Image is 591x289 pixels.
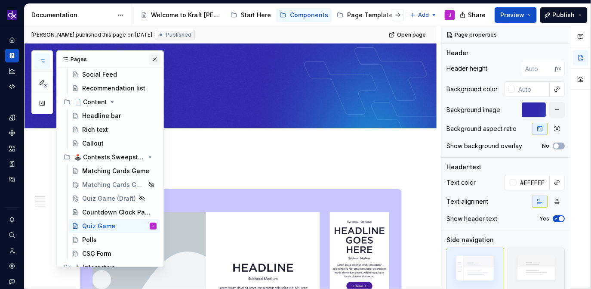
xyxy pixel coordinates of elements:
button: Add [407,9,440,21]
div: Matching Cards Game [82,167,149,175]
a: Open page [386,29,430,41]
div: Background color [446,85,498,93]
button: Preview [495,7,537,23]
div: 📄 Content [74,98,107,106]
span: Open page [397,31,426,38]
div: Components [290,11,328,19]
div: Header text [446,163,481,171]
div: Background image [446,106,500,114]
div: Countdown Clock Panel [82,208,153,217]
textarea: Quiz Game [78,71,400,92]
a: Quiz GameJ [68,219,160,233]
div: Documentation [31,11,113,19]
a: Documentation [5,49,19,62]
input: Auto [515,81,550,97]
div: Show header text [446,214,497,223]
div: Page Templates [347,11,396,19]
div: Recommendation list [82,84,145,93]
a: Matching Cards Game (Draft) [68,178,160,192]
a: Page Templates [333,8,400,22]
div: Show background overlay [446,142,522,150]
a: Headline bar [68,109,160,123]
button: Share [456,7,491,23]
a: Callout [68,137,160,150]
div: Side navigation [446,236,494,244]
a: Welcome to Kraft [PERSON_NAME] [137,8,225,22]
div: Pages [57,51,163,68]
input: Auto [522,61,555,76]
a: Data sources [5,173,19,186]
a: Recommendation list [68,81,160,95]
div: Text alignment [446,197,488,206]
a: Countdown Clock Panel [68,205,160,219]
div: 🕹️ Contests Sweepstakes Games [60,150,160,164]
span: Preview [500,11,524,19]
div: J [152,222,154,230]
div: Start Here [241,11,271,19]
a: Start Here [227,8,274,22]
a: Components [5,126,19,140]
div: Page tree [137,6,406,24]
a: Home [5,33,19,47]
div: Callout [82,139,104,148]
div: 🖱️ Interactive [60,261,160,274]
div: 🖱️ Interactive [74,263,115,272]
a: Quiz Game (Draft) [68,192,160,205]
a: Invite team [5,244,19,258]
button: Contact support [5,275,19,289]
div: 🕹️ Contests Sweepstakes Games [74,153,145,162]
a: Components [276,8,332,22]
div: Social Feed [82,70,117,79]
img: 0784b2da-6f85-42e6-8793-4468946223dc.png [7,10,17,20]
a: CSG Form [68,247,160,261]
a: Social Feed [68,68,160,81]
div: Rich text [82,125,108,134]
span: Add [418,12,429,19]
div: Headline bar [82,112,121,120]
a: Rich text [68,123,160,137]
span: Published [166,31,191,38]
label: Yes [539,215,549,222]
a: Code automation [5,80,19,93]
button: Publish [540,7,588,23]
button: Notifications [5,213,19,227]
p: px [555,65,561,72]
h2: Component [80,168,402,182]
input: Auto [517,175,550,190]
div: Header [446,49,468,57]
a: Assets [5,142,19,155]
a: Matching Cards Game [68,164,160,178]
span: 3 [42,82,49,89]
a: Design tokens [5,111,19,124]
button: Search ⌘K [5,228,19,242]
div: Polls [82,236,97,244]
a: Storybook stories [5,157,19,171]
div: Background aspect ratio [446,124,517,133]
div: Header height [446,64,487,73]
a: Analytics [5,64,19,78]
div: Quiz Game (Draft) [82,194,136,203]
a: Settings [5,259,19,273]
a: Polls [68,233,160,247]
div: J [449,12,451,19]
label: No [542,143,549,149]
span: [PERSON_NAME] [31,31,74,38]
span: Share [468,11,486,19]
div: Matching Cards Game (Draft) [82,180,145,189]
div: Text color [446,178,476,187]
div: Quiz Game [82,222,115,230]
div: 📄 Content [60,95,160,109]
div: CSG Form [82,249,111,258]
